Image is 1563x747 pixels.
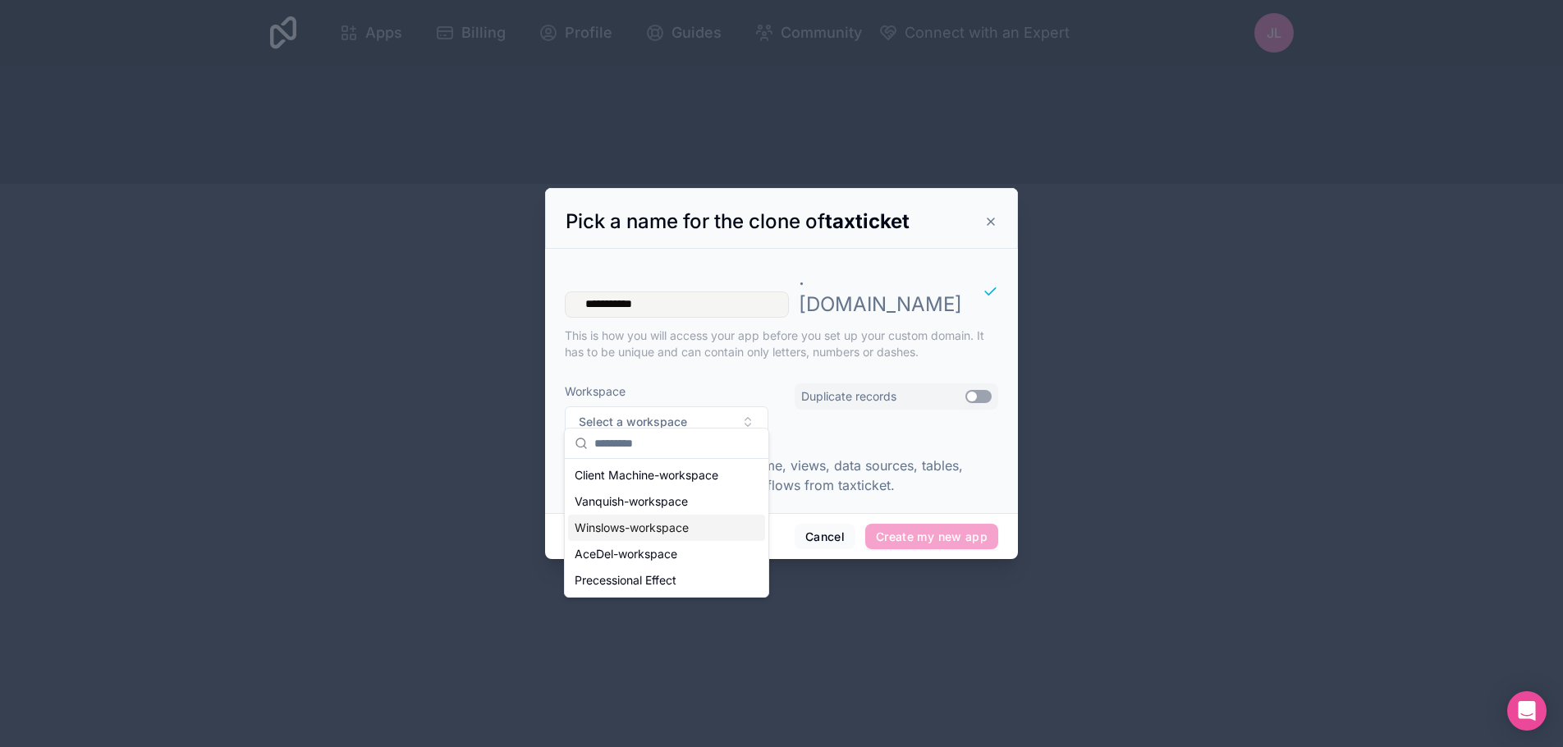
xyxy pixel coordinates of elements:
button: Cancel [795,524,855,550]
div: Winslows-workspace [568,515,765,541]
span: Workspace [565,383,768,400]
div: Suggestions [565,459,768,597]
button: Select Button [565,406,768,438]
strong: taxticket [825,209,910,233]
span: Pick a name for the clone of [566,209,910,233]
div: Vanquish-workspace [568,488,765,515]
label: Duplicate records [801,388,896,405]
div: Open Intercom Messenger [1507,691,1547,731]
p: Your new app will inherit the theme, views, data sources, tables, fields, roles, permissions & wo... [565,456,998,495]
div: Client Machine-workspace [568,462,765,488]
div: Precessional Effect [568,567,765,593]
p: This is how you will access your app before you set up your custom domain. It has to be unique an... [565,328,998,360]
p: . [DOMAIN_NAME] [799,265,962,318]
span: Select a workspace [579,414,687,430]
div: AceDel-workspace [568,541,765,567]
